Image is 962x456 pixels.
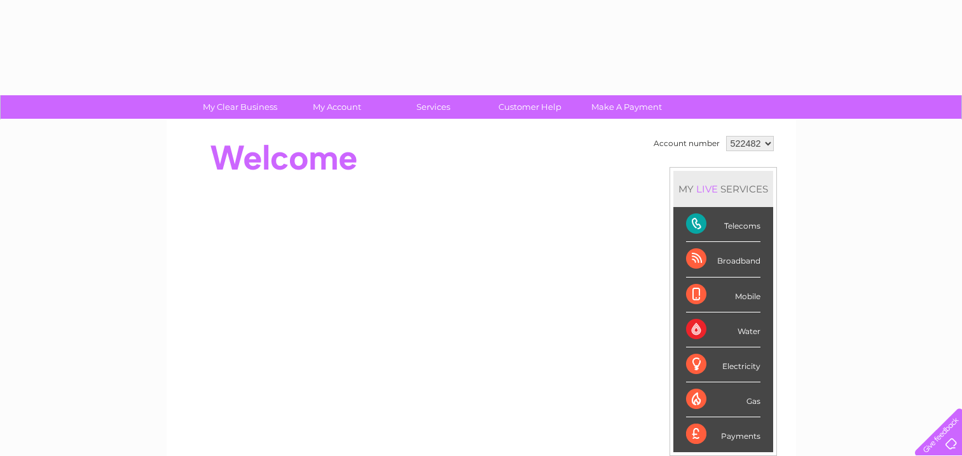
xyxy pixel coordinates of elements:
[686,417,760,452] div: Payments
[686,242,760,277] div: Broadband
[686,347,760,382] div: Electricity
[673,171,773,207] div: MY SERVICES
[478,95,582,119] a: Customer Help
[650,133,723,154] td: Account number
[686,312,760,347] div: Water
[686,278,760,312] div: Mobile
[686,382,760,417] div: Gas
[686,207,760,242] div: Telecoms
[574,95,679,119] a: Make A Payment
[188,95,292,119] a: My Clear Business
[381,95,486,119] a: Services
[284,95,389,119] a: My Account
[694,183,720,195] div: LIVE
